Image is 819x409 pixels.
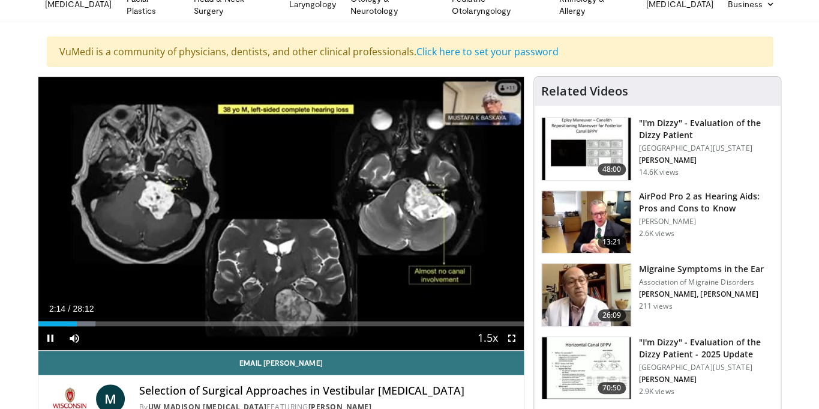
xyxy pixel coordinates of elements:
[638,217,773,226] p: [PERSON_NAME]
[500,326,524,350] button: Fullscreen
[38,77,524,351] video-js: Video Player
[598,236,626,248] span: 13:21
[476,326,500,350] button: Playback Rate
[541,190,773,254] a: 13:21 AirPod Pro 2 as Hearing Aids: Pros and Cons to Know [PERSON_NAME] 2.6K views
[68,304,71,314] span: /
[542,264,631,326] img: 8017e85c-b799-48eb-8797-5beb0e975819.150x105_q85_crop-smart_upscale.jpg
[47,37,773,67] div: VuMedi is a community of physicians, dentists, and other clinical professionals.
[139,384,514,398] h4: Selection of Surgical Approaches in Vestibular [MEDICAL_DATA]
[638,229,674,238] p: 2.6K views
[638,263,764,275] h3: Migraine Symptoms in the Ear
[416,45,559,58] a: Click here to set your password
[49,304,65,314] span: 2:14
[542,337,631,399] img: 906b40d6-7747-4004-a5af-463488e110b3.150x105_q85_crop-smart_upscale.jpg
[598,163,626,175] span: 48:00
[541,117,773,181] a: 48:00 "I'm Dizzy" - Evaluation of the Dizzy Patient [GEOGRAPHIC_DATA][US_STATE] [PERSON_NAME] 14....
[598,309,626,321] span: 26:09
[598,382,626,394] span: 70:50
[542,191,631,253] img: a78774a7-53a7-4b08-bcf0-1e3aa9dc638f.150x105_q85_crop-smart_upscale.jpg
[542,118,631,180] img: 5373e1fe-18ae-47e7-ad82-0c604b173657.150x105_q85_crop-smart_upscale.jpg
[638,289,764,299] p: [PERSON_NAME], [PERSON_NAME]
[541,84,628,98] h4: Related Videos
[38,351,524,375] a: Email [PERSON_NAME]
[638,144,773,153] p: [GEOGRAPHIC_DATA][US_STATE]
[73,304,94,314] span: 28:12
[541,263,773,327] a: 26:09 Migraine Symptoms in the Ear Association of Migraine Disorders [PERSON_NAME], [PERSON_NAME]...
[638,387,674,396] p: 2.9K views
[638,190,773,214] h3: AirPod Pro 2 as Hearing Aids: Pros and Cons to Know
[638,375,773,384] p: [PERSON_NAME]
[638,117,773,141] h3: "I'm Dizzy" - Evaluation of the Dizzy Patient
[62,326,86,350] button: Mute
[638,277,764,287] p: Association of Migraine Disorders
[638,301,672,311] p: 211 views
[638,156,773,165] p: [PERSON_NAME]
[38,321,524,326] div: Progress Bar
[638,336,773,360] h3: "I'm Dizzy" - Evaluation of the Dizzy Patient - 2025 Update
[541,336,773,400] a: 70:50 "I'm Dizzy" - Evaluation of the Dizzy Patient - 2025 Update [GEOGRAPHIC_DATA][US_STATE] [PE...
[38,326,62,350] button: Pause
[638,363,773,372] p: [GEOGRAPHIC_DATA][US_STATE]
[638,168,678,177] p: 14.6K views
